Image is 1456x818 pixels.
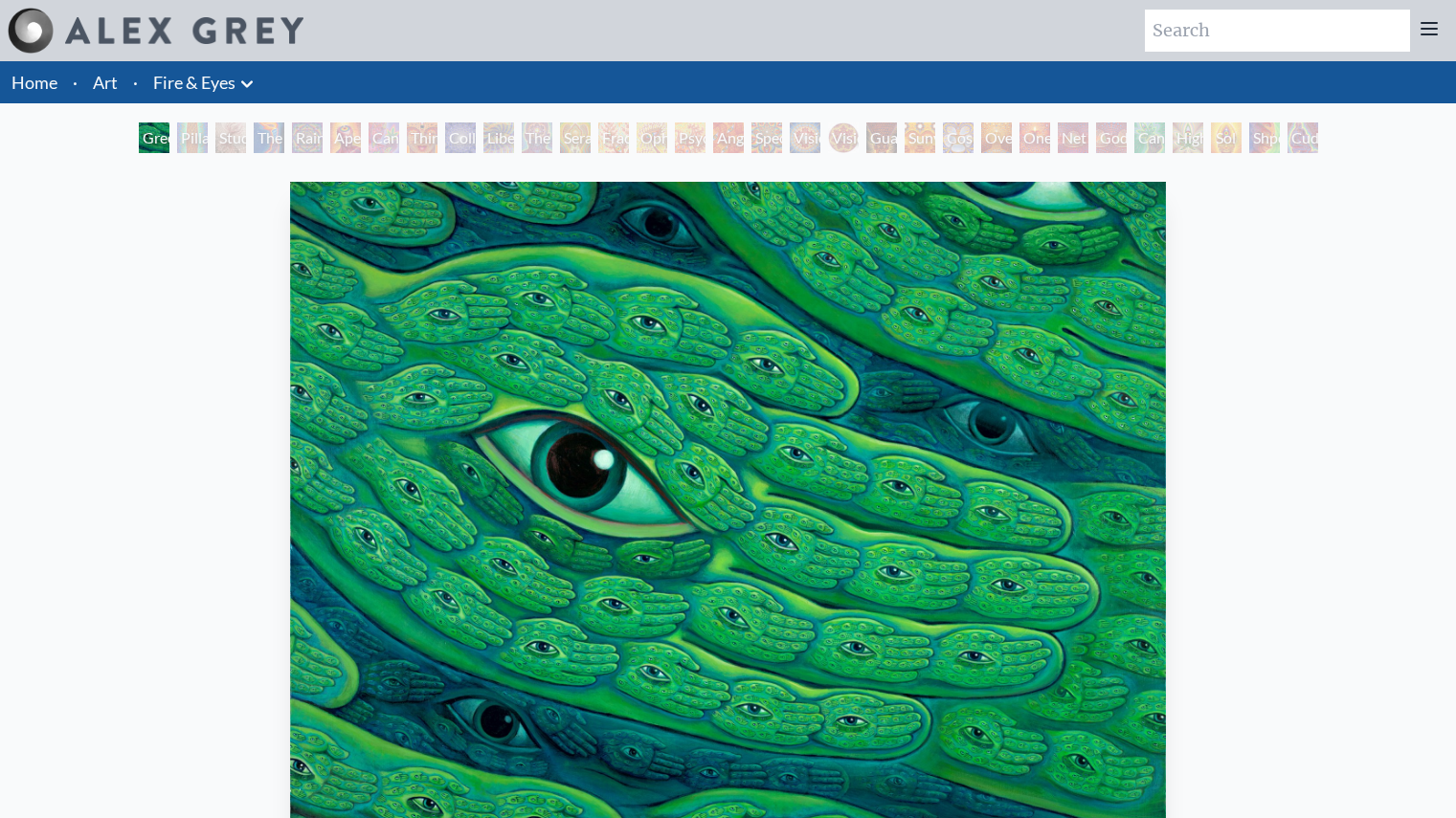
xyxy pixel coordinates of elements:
div: Rainbow Eye Ripple [292,122,323,153]
div: Aperture [330,122,361,153]
div: Sunyata [905,122,935,153]
div: Fractal Eyes [598,122,629,153]
div: Net of Being [1058,122,1088,153]
a: Home [11,72,57,93]
div: Psychomicrograph of a Fractal Paisley Cherub Feather Tip [675,122,706,153]
div: Cuddle [1288,122,1318,153]
input: Search [1145,10,1410,52]
div: Green Hand [139,122,169,153]
div: Oversoul [981,122,1012,153]
div: Sol Invictus [1211,122,1242,153]
div: Collective Vision [445,122,476,153]
div: Pillar of Awareness [177,122,208,153]
li: · [125,61,146,103]
div: One [1019,122,1050,153]
div: Shpongled [1249,122,1280,153]
div: The Seer [522,122,552,153]
div: Ophanic Eyelash [637,122,667,153]
div: The Torch [254,122,284,153]
div: Cannabis Sutra [369,122,399,153]
div: Guardian of Infinite Vision [866,122,897,153]
div: Vision Crystal Tondo [828,122,859,153]
div: Godself [1096,122,1127,153]
div: Cannafist [1134,122,1165,153]
div: Third Eye Tears of Joy [407,122,437,153]
div: Liberation Through Seeing [483,122,514,153]
div: Spectral Lotus [751,122,782,153]
div: Vision Crystal [790,122,820,153]
div: Angel Skin [713,122,744,153]
div: Cosmic Elf [943,122,974,153]
div: Higher Vision [1173,122,1203,153]
li: · [65,61,85,103]
a: Art [93,69,118,96]
a: Fire & Eyes [153,69,235,96]
div: Study for the Great Turn [215,122,246,153]
div: Seraphic Transport Docking on the Third Eye [560,122,591,153]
